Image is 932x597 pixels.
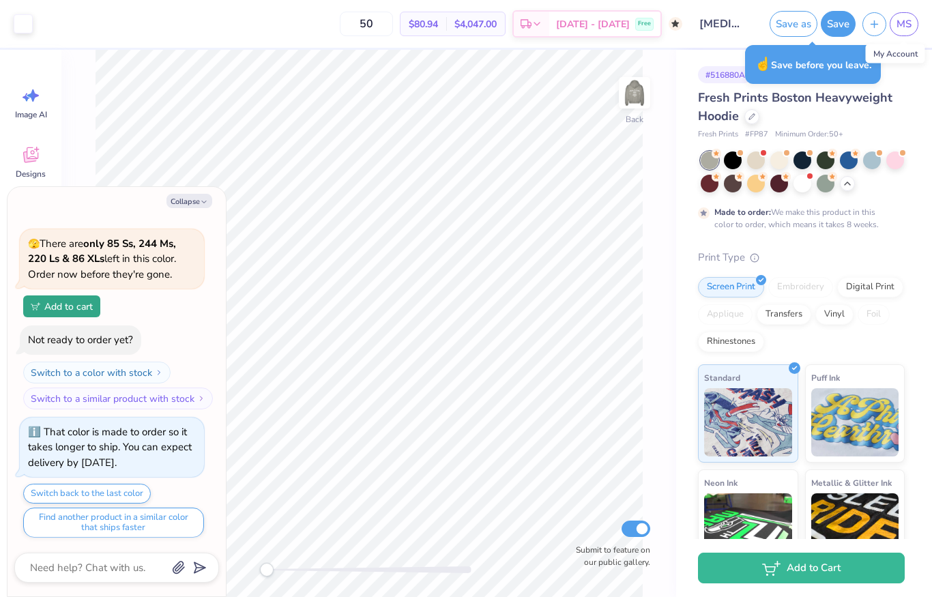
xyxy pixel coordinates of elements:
input: – – [340,12,393,36]
span: Fresh Prints Boston Heavyweight Hoodie [698,89,892,124]
div: Digital Print [837,277,903,297]
button: Save as [770,11,817,37]
span: $4,047.00 [454,17,497,31]
span: [DATE] - [DATE] [556,17,630,31]
span: 🫣 [28,237,40,250]
div: Foil [858,304,890,325]
button: Collapse [166,194,212,208]
div: Applique [698,304,753,325]
div: Embroidery [768,277,833,297]
button: Switch to a color with stock [23,362,171,383]
span: Puff Ink [811,370,840,385]
strong: only 85 Ss, 244 Ms, 220 Ls & 86 XLs [28,237,176,266]
button: Switch back to the last color [23,484,151,504]
button: Find another product in a similar color that ships faster [23,508,204,538]
div: Print Type [698,250,905,265]
div: Save before you leave. [745,45,881,84]
div: Transfers [757,304,811,325]
button: Add to cart [23,295,100,317]
span: ☝️ [755,55,771,73]
div: # 516880A [698,66,753,83]
img: Back [621,79,648,106]
button: Save [821,11,856,37]
span: # FP87 [745,129,768,141]
input: Untitled Design [689,10,756,38]
img: Switch to a color with stock [155,368,163,377]
div: That color is made to order so it takes longer to ship. You can expect delivery by [DATE]. [28,425,192,469]
strong: Made to order: [714,207,771,218]
img: Puff Ink [811,388,899,456]
a: MS [890,12,918,36]
span: Fresh Prints [698,129,738,141]
div: We make this product in this color to order, which means it takes 8 weeks. [714,206,882,231]
img: Add to cart [31,302,40,310]
img: Metallic & Glitter Ink [811,493,899,562]
div: Accessibility label [260,563,274,577]
span: Metallic & Glitter Ink [811,476,892,490]
span: Standard [704,370,740,385]
span: Free [638,19,651,29]
span: Designs [16,169,46,179]
span: Neon Ink [704,476,738,490]
img: Neon Ink [704,493,792,562]
div: Rhinestones [698,332,764,352]
div: My Account [866,44,925,63]
span: There are left in this color. Order now before they're gone. [28,237,176,281]
img: Standard [704,388,792,456]
div: Not ready to order yet? [28,333,133,347]
button: Add to Cart [698,553,905,583]
label: Submit to feature on our public gallery. [568,544,650,568]
span: MS [897,16,912,32]
span: Image AI [15,109,47,120]
button: Switch to a similar product with stock [23,388,213,409]
div: Back [626,113,643,126]
span: Minimum Order: 50 + [775,129,843,141]
div: Screen Print [698,277,764,297]
img: Switch to a similar product with stock [197,394,205,403]
span: $80.94 [409,17,438,31]
div: Vinyl [815,304,854,325]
